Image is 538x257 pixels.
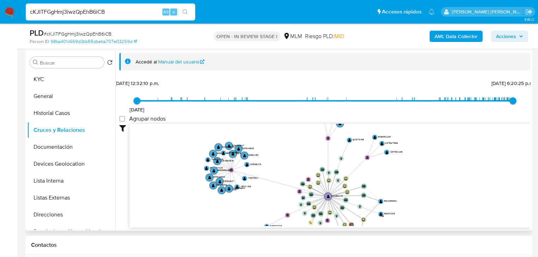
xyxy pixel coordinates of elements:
[379,212,382,216] text: 
[27,71,115,88] button: KYC
[246,163,249,166] text: 
[307,177,310,180] text: 
[232,186,245,189] text: 1436195834
[216,152,229,155] text: 1999501794
[286,213,289,216] text: 
[390,150,402,153] text: 1097361205
[343,223,346,227] text: 
[222,145,234,148] text: 322955829
[31,241,527,249] h1: Contactos
[327,136,330,140] text: 
[491,31,528,42] button: Acciones
[27,105,115,122] button: Historial Casos
[228,144,231,148] text: 
[119,116,125,122] input: Agrupar nodos
[430,31,483,42] button: AML Data Collector
[216,159,219,163] text: 
[304,212,306,215] text: 
[243,177,246,180] text: 
[429,9,435,15] a: Notificaciones
[313,206,316,209] text: 
[298,190,301,193] text: 
[221,159,234,162] text: 1264890676
[243,153,246,157] text: 
[335,171,339,173] text: 
[210,166,223,169] text: 1539927423
[378,135,391,138] text: 508692203
[382,8,422,16] span: Accesos rápidos
[326,219,329,222] text: 
[362,185,366,188] text: 
[218,179,221,183] text: 
[329,211,331,215] text: 
[228,186,231,190] text: 
[217,168,231,171] text: 1690059256
[301,183,305,185] text: 
[359,205,361,208] text: 
[213,175,225,178] text: 251546636
[379,200,382,203] text: 
[373,135,376,139] text: 
[173,8,175,15] span: s
[265,225,268,228] text: 
[27,189,115,206] button: Listas Externas
[334,32,344,40] span: MID
[336,214,337,217] text: 
[283,32,302,40] div: MLM
[205,166,208,170] text: 
[227,151,239,154] text: 128053554
[214,31,280,41] p: OPEN - IN REVIEW STAGE I
[385,141,398,144] text: 2379817958
[33,60,38,65] button: Buscar
[305,32,344,40] span: Riesgo PLD:
[27,122,115,139] button: Cruces y Relaciones
[30,27,44,38] b: PLD
[385,150,388,154] text: 
[343,121,355,124] text: 158486599
[26,7,195,17] input: Buscar usuario o caso...
[107,60,113,67] button: Volver al orden por defecto
[40,60,101,66] input: Buscar
[310,221,312,224] text: 
[362,194,366,197] text: 
[236,185,239,189] text: 
[337,179,339,182] text: 
[223,179,234,182] text: 173052627
[230,168,233,171] text: 
[27,206,115,223] button: Direcciones
[309,185,311,189] text: 
[525,8,533,16] a: Salir
[300,203,302,206] text: 
[27,88,115,105] button: General
[220,188,223,192] text: 
[27,223,115,240] button: Restricciones Nuevo Mundo
[331,194,343,197] text: 102053470
[129,115,166,122] span: Agrupar nodos
[136,59,157,65] span: Accedé al
[384,212,395,215] text: 68037233
[317,173,319,177] text: 
[212,152,215,156] text: 
[212,183,215,187] text: 
[346,190,348,194] text: 
[208,176,211,179] text: 
[496,31,516,42] span: Acciones
[491,80,534,87] span: [DATE] 6:20:25 p.m.
[237,147,240,151] text: 
[27,172,115,189] button: Lista Interna
[345,177,347,180] text: 
[158,59,205,65] a: Manual del usuario
[163,8,169,15] span: Alt
[130,106,145,113] span: [DATE]
[343,184,346,188] text: 
[232,143,244,147] text: 316493947
[27,155,115,172] button: Devices Geolocation
[312,214,315,217] text: 
[327,195,330,198] text: 
[319,221,321,224] text: 
[213,169,215,172] text: 
[247,153,258,157] text: 719654153
[248,176,258,179] text: 179673941
[242,146,254,149] text: 700943803
[115,80,159,87] span: [DATE] 12:32:10 p.m.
